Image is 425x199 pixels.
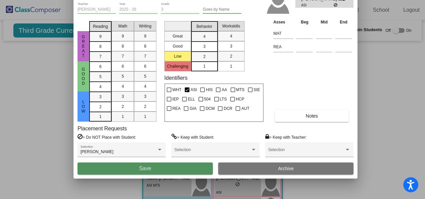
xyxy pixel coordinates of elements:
span: 9 [99,34,102,40]
span: 5 [144,73,146,79]
th: End [334,18,353,26]
span: 3 [203,44,205,50]
span: Math [118,23,127,29]
th: Asses [272,18,295,26]
span: 2 [230,53,232,59]
span: 5 [99,74,102,80]
span: DCR [224,105,232,113]
span: Writing [139,23,151,29]
input: goes by name [203,7,241,12]
label: Identifiers [164,75,187,81]
span: Save [139,165,151,171]
label: Placement Requests [78,125,127,132]
label: = Do NOT Place with Student: [78,134,136,140]
span: ELL [188,95,195,103]
span: 7 [144,53,146,59]
span: 1 [99,114,102,120]
input: assessment [273,42,293,52]
input: teacher [78,7,116,12]
span: REA [172,105,181,113]
span: Behavior [196,23,212,29]
span: WHT [172,86,181,94]
label: = Keep with Student: [171,134,214,140]
span: 8 [99,44,102,50]
span: 2 [144,104,146,110]
span: 1 [203,63,205,69]
span: GIA [189,105,196,113]
span: AUT [241,105,249,113]
span: LTS [220,95,227,103]
span: Great [81,35,87,58]
span: 504 [204,95,211,103]
input: year [119,7,158,12]
span: 3 [144,93,146,99]
span: 1 [230,63,232,69]
span: 6 [144,63,146,69]
span: HCP [236,95,244,103]
span: Archive [278,166,294,171]
span: Low [81,99,87,114]
span: 8 [122,43,124,49]
span: 6 [122,63,124,69]
span: 4 [122,83,124,89]
span: Reading [93,23,108,29]
span: DCM [205,105,215,113]
span: Good [81,67,87,86]
input: assessment [273,28,293,39]
span: 7 [99,54,102,60]
button: Notes [275,110,348,122]
span: 2 [122,104,124,110]
span: 3 [230,43,232,49]
span: 4 [203,34,205,40]
span: 3 [99,94,102,100]
span: 1 [122,114,124,120]
button: Save [78,162,213,175]
span: ASI [301,3,333,8]
th: Mid [314,18,334,26]
span: 1 [144,114,146,120]
th: Beg [295,18,314,26]
span: 5 [122,73,124,79]
span: 7 [122,53,124,59]
span: Workskills [222,23,240,29]
button: Archive [218,162,353,175]
span: MTS [236,86,245,94]
span: 9 [122,33,124,39]
span: 2 [203,54,205,60]
span: ASI [190,86,197,94]
span: HIS [206,86,212,94]
span: 4 [230,33,232,39]
span: 4 [144,83,146,89]
span: 9 [144,33,146,39]
span: 3 [122,93,124,99]
span: AA [222,86,227,94]
input: grade [161,7,199,12]
span: Notes [306,113,318,119]
span: 6 [99,64,102,70]
span: 4 [99,84,102,90]
span: SIE [254,86,260,94]
span: [PERSON_NAME] [81,149,114,154]
label: = Keep with Teacher: [265,134,307,140]
span: 8 [144,43,146,49]
span: IEP [172,95,179,103]
span: 2 [99,104,102,110]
